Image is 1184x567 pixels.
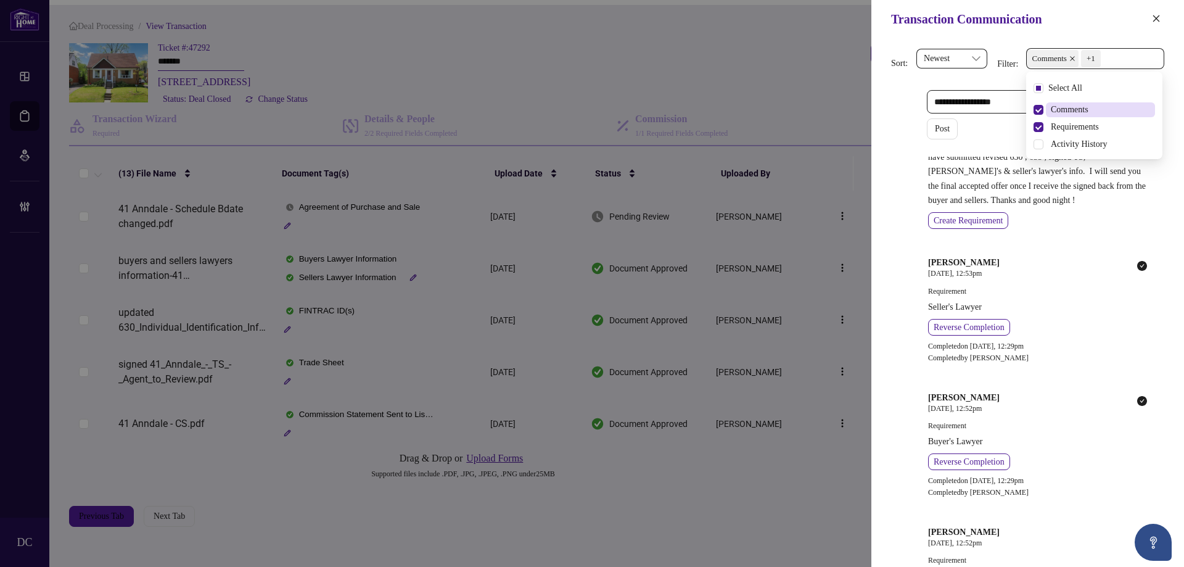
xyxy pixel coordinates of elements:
[928,394,1000,402] h5: [PERSON_NAME]
[928,487,1147,499] div: Completed by
[891,57,911,70] p: Sort:
[1051,139,1107,149] span: Activity History
[928,528,1000,537] h5: [PERSON_NAME]
[903,394,918,412] span: PN
[903,92,918,109] span: DC
[1051,122,1099,131] span: Requirements
[1034,139,1043,149] span: Select Activity History
[1137,531,1147,540] span: check-circle
[928,259,1000,267] h5: [PERSON_NAME]
[928,341,1147,352] div: Completed on
[1046,120,1155,135] span: Requirements
[1137,261,1147,271] span: check-circle
[934,321,1005,334] span: Reverse Completion
[928,420,1147,432] span: Requirement
[1051,105,1088,114] span: Comments
[903,529,918,547] span: PN
[903,260,918,277] span: PN
[1032,52,1067,65] span: Comments
[1069,56,1075,62] span: close
[928,539,982,547] span: [DATE], 12:52pm
[928,212,1008,229] button: Create Requirement
[928,475,1147,487] div: Completed on
[970,488,1029,497] span: [PERSON_NAME]
[970,476,1024,485] span: [DATE], 12:29pm
[970,342,1024,350] span: [DATE], 12:29pm
[1152,14,1161,23] span: close
[928,319,1010,336] button: Reverse Completion
[997,57,1021,71] p: Filter:
[934,455,1005,468] span: Reverse Completion
[928,554,1147,566] span: Requirement
[928,285,1147,297] span: Requirement
[928,453,1010,470] button: Reverse Completion
[1027,50,1079,67] span: Comments
[928,136,1147,208] span: Hi [PERSON_NAME], thanks so much for your correction ! I have submitted revised 630 , 635 , signe...
[1046,102,1155,117] span: Comments
[891,10,1148,28] div: Transaction Communication
[1137,396,1147,406] span: check-circle
[928,300,1147,314] span: Seller's Lawyer
[924,49,980,68] span: Newest
[928,404,982,413] span: [DATE], 12:52pm
[934,214,1003,227] span: Create Requirement
[1135,524,1172,561] button: Open asap
[1087,52,1095,65] div: +1
[1043,81,1087,95] span: Select All
[1034,105,1043,115] span: Select Comments
[927,118,958,139] button: Post
[928,269,982,278] span: [DATE], 12:53pm
[1046,137,1155,152] span: Activity History
[928,352,1147,364] div: Completed by
[970,354,1029,362] span: [PERSON_NAME]
[928,434,1147,449] span: Buyer's Lawyer
[1034,122,1043,132] span: Select Requirements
